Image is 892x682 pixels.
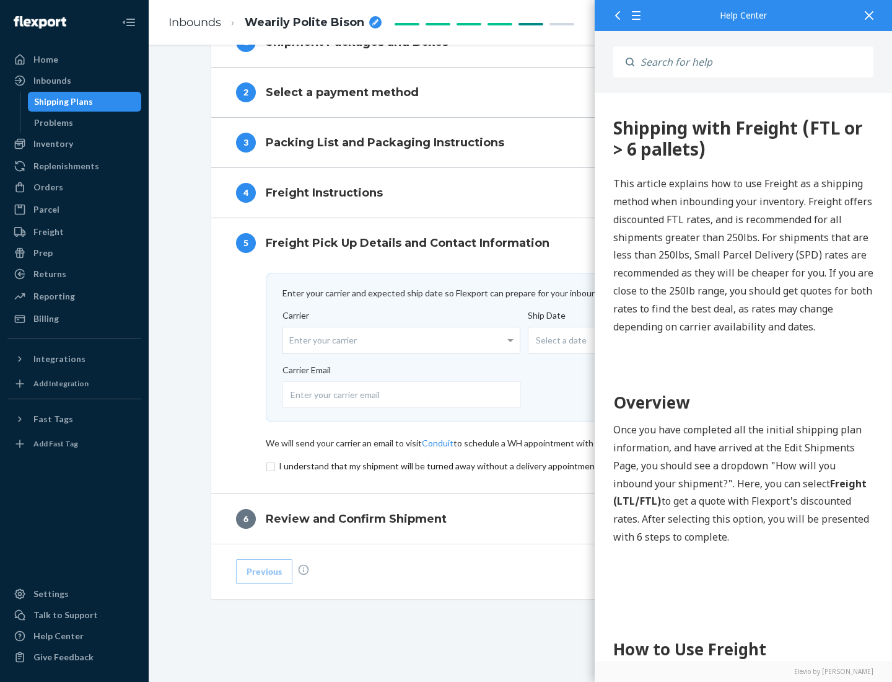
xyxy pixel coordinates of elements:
[19,544,279,569] h1: How to Use Freight
[33,53,58,66] div: Home
[33,413,73,425] div: Fast Tags
[33,290,75,303] div: Reporting
[236,509,256,529] div: 6
[14,16,66,29] img: Flexport logo
[33,74,71,87] div: Inbounds
[245,15,364,31] span: Wearily Polite Bison
[7,605,141,625] a: Talk to Support
[634,46,873,77] input: Search
[116,10,141,35] button: Close Navigation
[211,218,831,268] button: 5Freight Pick Up Details and Contact Information
[33,609,98,621] div: Talk to Support
[613,11,873,20] div: Help Center
[7,349,141,369] button: Integrations
[7,264,141,284] a: Returns
[159,4,391,41] ol: breadcrumbs
[266,235,549,251] h4: Freight Pick Up Details and Contact Information
[211,494,831,544] button: 6Review and Confirm Shipment
[168,15,221,29] a: Inbounds
[7,177,141,197] a: Orders
[282,364,752,408] label: Carrier Email
[7,286,141,306] a: Reporting
[266,185,383,201] h4: Freight Instructions
[283,327,520,353] div: Enter your carrier
[266,135,504,151] h4: Packing List and Packaging Instructions
[33,353,85,365] div: Integrations
[33,160,99,172] div: Replenishments
[33,181,63,193] div: Orders
[33,438,78,449] div: Add Fast Tag
[7,156,141,176] a: Replenishments
[7,626,141,646] a: Help Center
[613,667,873,676] a: Elevio by [PERSON_NAME]
[34,117,73,129] div: Problems
[211,168,831,218] button: 4Freight Instructions
[7,71,141,91] a: Inbounds
[28,113,142,133] a: Problems
[19,82,279,242] p: This article explains how to use Freight as a shipping method when inbounding your inventory. Fre...
[266,511,447,527] h4: Review and Confirm Shipment
[19,298,279,322] h1: Overview
[236,133,256,153] div: 3
[33,203,59,216] div: Parcel
[7,409,141,429] button: Fast Tags
[34,95,93,108] div: Shipping Plans
[7,50,141,69] a: Home
[7,200,141,219] a: Parcel
[236,559,292,584] button: Previous
[7,434,141,454] a: Add Fast Tag
[33,378,89,389] div: Add Integration
[19,581,279,603] h2: Step 1: Boxes and Labels
[236,183,256,203] div: 4
[211,118,831,167] button: 3Packing List and Packaging Instructions
[33,651,94,663] div: Give Feedback
[236,233,256,253] div: 5
[211,68,831,117] button: 2Select a payment method
[33,312,59,325] div: Billing
[266,437,776,449] div: We will send your carrier an email to visit to schedule a WH appointment with Reference ASN / PO # .
[33,630,84,642] div: Help Center
[282,381,521,408] input: Enter your carrier email
[33,138,73,150] div: Inventory
[7,374,141,394] a: Add Integration
[282,309,520,354] label: Carrier
[282,287,759,299] div: Enter your carrier and expected ship date so Flexport can prepare for your inbound .
[236,82,256,102] div: 2
[7,309,141,329] a: Billing
[422,438,453,448] a: Conduit
[7,222,141,242] a: Freight
[528,309,774,364] label: Ship Date
[7,134,141,154] a: Inventory
[19,25,279,66] div: 360 Shipping with Freight (FTL or > 6 pallets)
[7,584,141,604] a: Settings
[33,588,69,600] div: Settings
[28,92,142,112] a: Shipping Plans
[7,243,141,263] a: Prep
[19,328,279,453] p: Once you have completed all the initial shipping plan information, and have arrived at the Edit S...
[33,247,53,259] div: Prep
[33,226,64,238] div: Freight
[266,84,419,100] h4: Select a payment method
[33,268,66,280] div: Returns
[7,647,141,667] button: Give Feedback
[536,334,587,347] span: Select a date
